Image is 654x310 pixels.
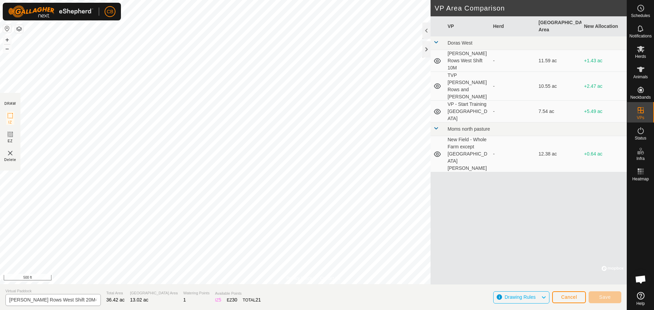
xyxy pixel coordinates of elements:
[255,297,261,303] span: 21
[581,136,627,172] td: +0.64 ac
[219,297,221,303] span: 5
[435,4,627,12] h2: VP Area Comparison
[632,177,649,181] span: Heatmap
[493,108,533,115] div: -
[536,136,581,172] td: 12.38 ac
[448,40,472,46] span: Doras West
[232,297,237,303] span: 30
[635,54,646,59] span: Herds
[8,5,93,18] img: Gallagher Logo
[561,294,577,300] span: Cancel
[183,290,209,296] span: Watering Points
[635,136,646,140] span: Status
[599,294,611,300] span: Save
[107,8,113,15] span: CB
[493,57,533,64] div: -
[445,72,490,101] td: TVP [PERSON_NAME] Rows and [PERSON_NAME]
[183,297,186,303] span: 1
[636,301,645,306] span: Help
[286,275,312,281] a: Privacy Policy
[445,50,490,72] td: [PERSON_NAME] Rows West Shift 10M
[445,101,490,123] td: VP - Start Training [GEOGRAPHIC_DATA]
[636,157,644,161] span: Infra
[215,291,261,296] span: Available Points
[106,290,125,296] span: Total Area
[581,72,627,101] td: +2.47 ac
[8,138,13,144] span: EZ
[630,269,651,290] div: Open chat
[215,296,221,304] div: IZ
[629,34,652,38] span: Notifications
[536,101,581,123] td: 7.54 ac
[3,45,11,53] button: –
[504,294,535,300] span: Drawing Rules
[320,275,340,281] a: Contact Us
[630,95,651,99] span: Neckbands
[633,75,648,79] span: Animals
[581,16,627,36] th: New Allocation
[581,50,627,72] td: +1.43 ac
[130,297,149,303] span: 13.02 ac
[130,290,178,296] span: [GEOGRAPHIC_DATA] Area
[227,296,237,304] div: EZ
[631,14,650,18] span: Schedules
[581,101,627,123] td: +5.49 ac
[552,291,586,303] button: Cancel
[493,150,533,158] div: -
[493,83,533,90] div: -
[490,16,536,36] th: Herd
[536,72,581,101] td: 10.55 ac
[106,297,125,303] span: 36.42 ac
[637,116,644,120] span: VPs
[448,126,490,132] span: Moms north pasture
[15,25,23,33] button: Map Layers
[5,288,101,294] span: Virtual Paddock
[3,36,11,44] button: +
[9,120,12,125] span: IZ
[445,16,490,36] th: VP
[536,50,581,72] td: 11.59 ac
[627,289,654,308] a: Help
[4,157,16,162] span: Delete
[536,16,581,36] th: [GEOGRAPHIC_DATA] Area
[3,25,11,33] button: Reset Map
[6,149,14,157] img: VP
[243,296,261,304] div: TOTAL
[445,136,490,172] td: New Field - Whole Farm except [GEOGRAPHIC_DATA][PERSON_NAME]
[4,101,16,106] div: DRAW
[589,291,621,303] button: Save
